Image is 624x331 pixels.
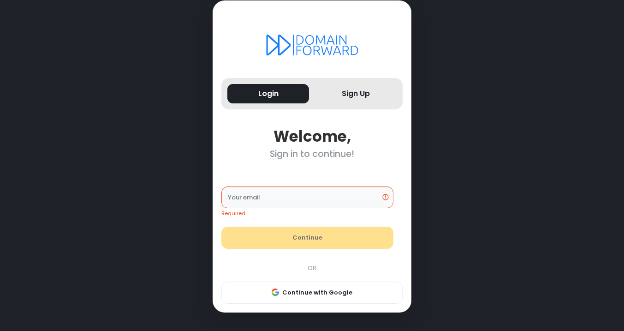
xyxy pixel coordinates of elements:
div: Required [221,210,393,217]
button: Login [227,84,309,104]
div: Welcome, [221,127,403,145]
button: Continue with Google [221,282,403,304]
button: Sign Up [315,84,397,104]
div: Sign in to continue! [221,149,403,159]
div: OR [217,264,407,273]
